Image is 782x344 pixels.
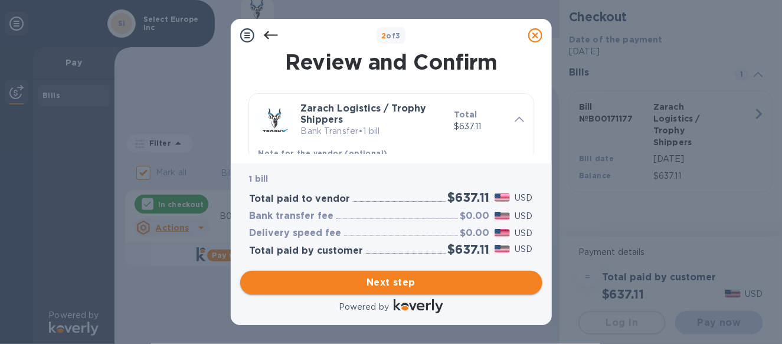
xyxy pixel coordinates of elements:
[259,149,388,158] b: Note for the vendor (optional)
[448,190,490,205] h2: $637.11
[460,228,490,239] h3: $0.00
[381,31,401,40] b: of 3
[394,299,443,313] img: Logo
[250,194,351,205] h3: Total paid to vendor
[495,194,511,202] img: USD
[460,211,490,222] h3: $0.00
[515,227,532,240] p: USD
[339,301,389,313] p: Powered by
[454,110,477,119] b: Total
[448,242,490,257] h2: $637.11
[515,192,532,204] p: USD
[301,125,444,137] p: Bank Transfer • 1 bill
[495,212,511,220] img: USD
[495,229,511,237] img: USD
[495,245,511,253] img: USD
[381,31,386,40] span: 2
[250,211,334,222] h3: Bank transfer fee
[250,228,342,239] h3: Delivery speed fee
[250,245,364,257] h3: Total paid by customer
[301,103,427,125] b: Zarach Logistics / Trophy Shippers
[240,271,542,294] button: Next step
[250,276,533,290] span: Next step
[259,103,524,205] div: Zarach Logistics / Trophy ShippersBank Transfer•1 billTotal$637.11Note for the vendor (optional)
[246,50,536,74] h1: Review and Confirm
[454,120,505,133] p: $637.11
[250,174,269,184] b: 1 bill
[515,243,532,255] p: USD
[515,210,532,222] p: USD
